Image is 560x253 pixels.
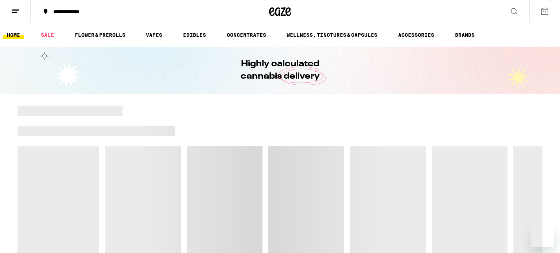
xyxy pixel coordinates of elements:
a: EDIBLES [179,31,210,39]
a: HOME [3,31,24,39]
iframe: Button to launch messaging window [531,224,554,247]
a: BRANDS [451,31,478,39]
a: FLOWER & PREROLLS [71,31,129,39]
a: VAPES [142,31,166,39]
h1: Highly calculated cannabis delivery [220,58,340,83]
a: WELLNESS, TINCTURES & CAPSULES [283,31,381,39]
a: SALE [37,31,58,39]
a: ACCESSORIES [394,31,438,39]
a: CONCENTRATES [223,31,270,39]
